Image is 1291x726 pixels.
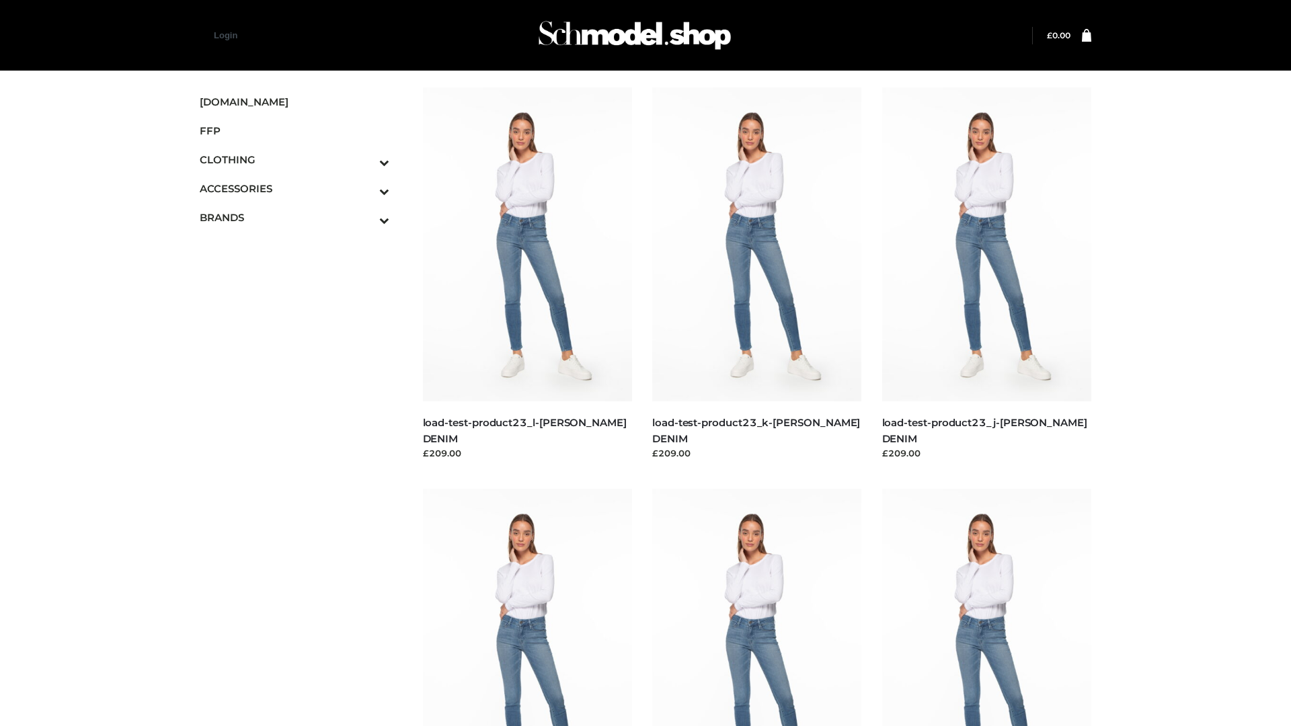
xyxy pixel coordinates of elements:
img: Schmodel Admin 964 [534,9,736,62]
div: £209.00 [423,446,633,460]
a: load-test-product23_l-[PERSON_NAME] DENIM [423,416,627,444]
span: BRANDS [200,210,389,225]
button: Toggle Submenu [342,174,389,203]
button: Toggle Submenu [342,145,389,174]
bdi: 0.00 [1047,30,1070,40]
div: £209.00 [652,446,862,460]
a: BRANDSToggle Submenu [200,203,389,232]
span: [DOMAIN_NAME] [200,94,389,110]
a: £0.00 [1047,30,1070,40]
span: ACCESSORIES [200,181,389,196]
a: FFP [200,116,389,145]
span: £ [1047,30,1052,40]
span: CLOTHING [200,152,389,167]
a: [DOMAIN_NAME] [200,87,389,116]
div: £209.00 [882,446,1092,460]
button: Toggle Submenu [342,203,389,232]
a: load-test-product23_k-[PERSON_NAME] DENIM [652,416,860,444]
a: ACCESSORIESToggle Submenu [200,174,389,203]
a: Login [214,30,237,40]
a: load-test-product23_j-[PERSON_NAME] DENIM [882,416,1087,444]
a: CLOTHINGToggle Submenu [200,145,389,174]
span: FFP [200,123,389,138]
